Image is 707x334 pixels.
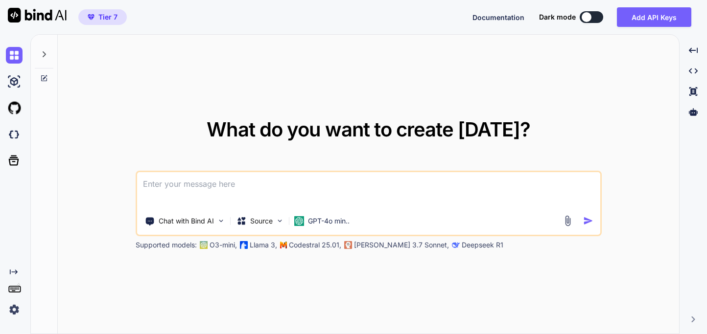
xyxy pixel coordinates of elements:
[210,240,237,250] p: O3-mini,
[354,240,449,250] p: [PERSON_NAME] 3.7 Sonnet,
[562,215,573,226] img: attachment
[240,241,248,249] img: Llama2
[159,216,214,226] p: Chat with Bind AI
[462,240,503,250] p: Deepseek R1
[308,216,350,226] p: GPT-4o min..
[452,241,460,249] img: claude
[617,7,691,27] button: Add API Keys
[8,8,67,22] img: Bind AI
[344,241,352,249] img: claude
[472,12,524,22] button: Documentation
[136,240,197,250] p: Supported models:
[289,240,341,250] p: Codestral 25.01,
[207,117,530,141] span: What do you want to create [DATE]?
[88,14,94,20] img: premium
[6,47,23,64] img: chat
[6,126,23,143] img: darkCloudIdeIcon
[280,242,287,248] img: Mistral-AI
[583,216,593,226] img: icon
[217,217,225,225] img: Pick Tools
[6,100,23,116] img: githubLight
[472,13,524,22] span: Documentation
[276,217,284,225] img: Pick Models
[200,241,208,249] img: GPT-4
[539,12,576,22] span: Dark mode
[6,301,23,318] img: settings
[78,9,127,25] button: premiumTier 7
[250,240,277,250] p: Llama 3,
[6,73,23,90] img: ai-studio
[294,216,304,226] img: GPT-4o mini
[98,12,118,22] span: Tier 7
[250,216,273,226] p: Source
